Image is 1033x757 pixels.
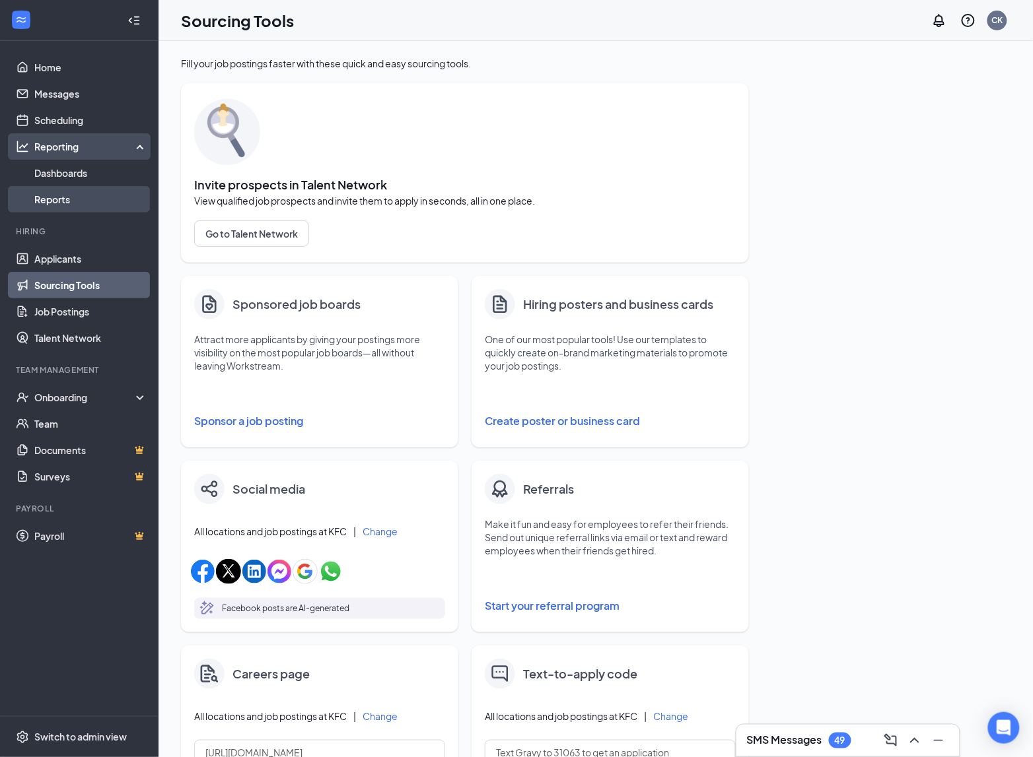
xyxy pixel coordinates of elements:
svg: UserCheck [16,391,29,404]
a: Scheduling [34,107,147,133]
a: DocumentsCrown [34,437,147,463]
h3: SMS Messages [747,733,822,748]
div: Fill your job postings faster with these quick and easy sourcing tools. [181,57,749,70]
span: Invite prospects in Talent Network [194,178,736,191]
div: | [644,709,647,723]
span: All locations and job postings at KFC [194,709,347,723]
a: Team [34,411,147,437]
img: linkedinIcon [242,560,266,583]
button: Change [653,711,688,721]
svg: QuestionInfo [960,13,976,28]
svg: MagicPencil [199,601,215,616]
button: Change [363,527,398,536]
button: Minimize [928,730,949,751]
a: Reports [34,186,147,213]
img: whatsappIcon [319,560,343,583]
h4: Sponsored job boards [232,295,361,313]
button: ComposeMessage [880,730,902,751]
p: Facebook posts are AI-generated [222,602,349,615]
a: SurveysCrown [34,463,147,490]
div: Hiring [16,226,145,237]
h4: Hiring posters and business cards [523,295,713,313]
div: CK [992,15,1003,26]
a: Home [34,54,147,81]
svg: WorkstreamLogo [15,13,28,26]
div: Onboarding [34,391,136,404]
span: View qualified job prospects and invite them to apply in seconds, all in one place. [194,194,736,207]
svg: ComposeMessage [883,733,899,748]
button: Sponsor a job posting [194,408,445,434]
img: careers [200,665,219,683]
h1: Sourcing Tools [181,9,294,32]
a: Dashboards [34,160,147,186]
img: xIcon [216,559,241,584]
p: One of our most popular tools! Use our templates to quickly create on-brand marketing materials t... [485,333,736,372]
a: Job Postings [34,298,147,325]
button: Start your referral program [485,593,736,619]
img: facebookIcon [191,560,215,583]
div: 49 [835,735,845,746]
svg: Analysis [16,140,29,153]
div: | [353,524,356,539]
img: clipboard [199,294,220,315]
button: ChevronUp [904,730,925,751]
div: Payroll [16,503,145,514]
div: | [353,709,356,723]
span: All locations and job postings at KFC [485,709,637,723]
a: Talent Network [34,325,147,351]
h4: Social media [232,480,305,498]
a: Go to Talent Network [194,220,736,247]
h4: Careers page [232,665,310,683]
a: Sourcing Tools [34,272,147,298]
p: Attract more applicants by giving your postings more visibility on the most popular job boards—al... [194,333,445,372]
img: googleIcon [293,559,318,584]
svg: Minimize [931,733,946,748]
img: facebookMessengerIcon [267,560,291,583]
svg: ChevronUp [907,733,923,748]
svg: Settings [16,731,29,744]
div: Reporting [34,140,148,153]
img: badge [489,478,511,500]
h4: Text-to-apply code [523,665,637,683]
a: PayrollCrown [34,523,147,549]
img: share [201,480,218,498]
p: Make it fun and easy for employees to refer their friends. Send out unique referral links via ema... [485,517,736,557]
img: text [491,665,509,682]
div: Open Intercom Messenger [988,712,1020,744]
div: Switch to admin view [34,731,127,744]
button: Create poster or business card [485,408,736,434]
button: Go to Talent Network [194,220,309,247]
button: Change [363,711,398,721]
svg: Collapse [127,14,141,27]
svg: Notifications [931,13,947,28]
span: All locations and job postings at KFC [194,525,347,538]
div: Team Management [16,364,145,376]
h4: Referrals [523,480,574,498]
a: Messages [34,81,147,107]
a: Applicants [34,246,147,272]
svg: Document [489,293,511,315]
img: sourcing-tools [194,99,260,165]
